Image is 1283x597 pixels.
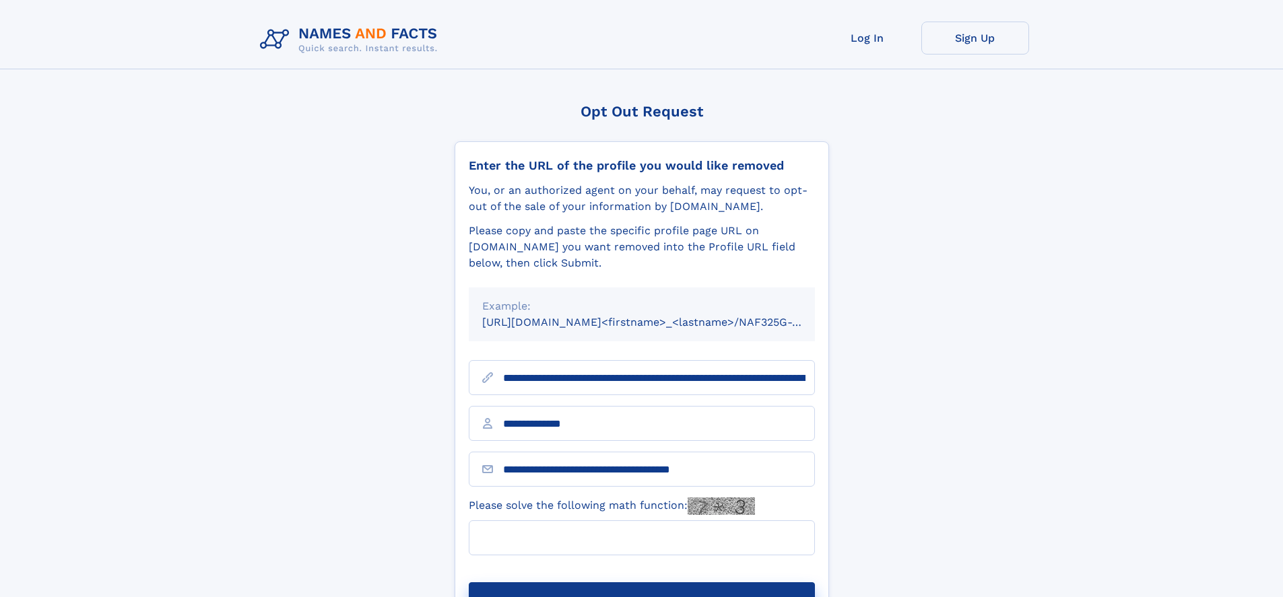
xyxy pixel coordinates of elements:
[255,22,449,58] img: Logo Names and Facts
[921,22,1029,55] a: Sign Up
[469,182,815,215] div: You, or an authorized agent on your behalf, may request to opt-out of the sale of your informatio...
[482,298,801,314] div: Example:
[469,158,815,173] div: Enter the URL of the profile you would like removed
[814,22,921,55] a: Log In
[469,497,755,515] label: Please solve the following math function:
[482,316,841,328] small: [URL][DOMAIN_NAME]<firstname>_<lastname>/NAF325G-xxxxxxxx
[469,223,815,271] div: Please copy and paste the specific profile page URL on [DOMAIN_NAME] you want removed into the Pr...
[455,103,829,120] div: Opt Out Request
